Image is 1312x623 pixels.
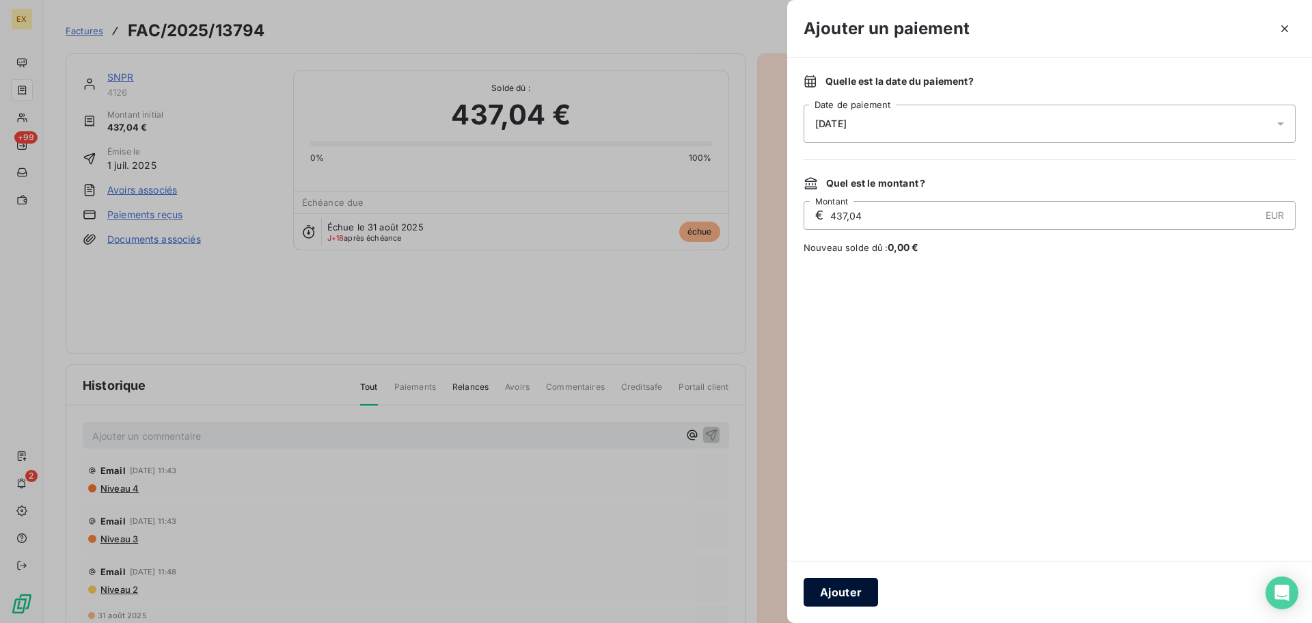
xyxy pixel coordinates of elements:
[804,578,878,607] button: Ajouter
[815,118,847,129] span: [DATE]
[1266,576,1298,609] div: Open Intercom Messenger
[825,75,974,88] span: Quelle est la date du paiement ?
[888,241,919,253] span: 0,00 €
[804,16,970,41] h3: Ajouter un paiement
[804,241,1296,254] span: Nouveau solde dû :
[826,176,925,190] span: Quel est le montant ?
